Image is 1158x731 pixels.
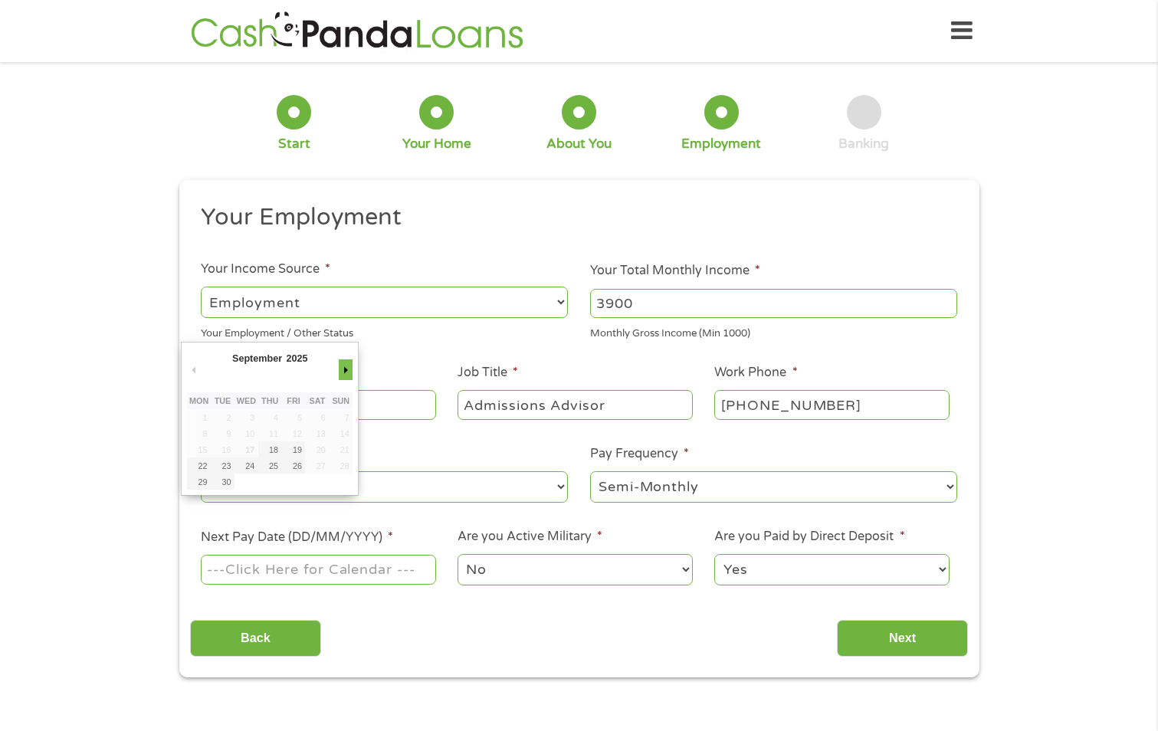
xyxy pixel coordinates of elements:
button: 29 [187,474,211,490]
div: Employment [681,136,761,152]
input: Back [190,620,321,657]
input: Use the arrow keys to pick a date [201,555,435,584]
button: 23 [211,457,235,474]
abbr: Thursday [261,396,278,405]
input: Next [837,620,968,657]
input: 1800 [590,289,957,318]
abbr: Tuesday [215,396,231,405]
button: 19 [282,441,306,457]
img: GetLoanNow Logo [186,9,528,53]
label: Your Total Monthly Income [590,263,760,279]
div: Your Employment / Other Status [201,321,568,342]
abbr: Saturday [309,396,325,405]
div: Banking [838,136,889,152]
div: Your Home [402,136,471,152]
abbr: Sunday [332,396,349,405]
div: Start [278,136,310,152]
button: 18 [258,441,282,457]
h2: Your Employment [201,202,946,233]
button: 25 [258,457,282,474]
abbr: Friday [287,396,300,405]
div: About You [546,136,612,152]
label: Pay Frequency [590,446,689,462]
label: Your Income Source [201,261,330,277]
button: Next Month [339,359,353,380]
label: Are you Active Military [458,529,602,545]
label: Work Phone [714,365,797,381]
button: 30 [211,474,235,490]
button: 26 [282,457,306,474]
button: 24 [235,457,258,474]
label: Are you Paid by Direct Deposit [714,529,904,545]
label: Next Pay Date (DD/MM/YYYY) [201,529,393,546]
input: Cashier [458,390,692,419]
abbr: Monday [189,396,208,405]
button: Previous Month [187,359,201,380]
div: September [230,348,284,369]
button: 22 [187,457,211,474]
input: (231) 754-4010 [714,390,949,419]
abbr: Wednesday [237,396,256,405]
div: Monthly Gross Income (Min 1000) [590,321,957,342]
div: 2025 [284,348,310,369]
label: Job Title [458,365,518,381]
